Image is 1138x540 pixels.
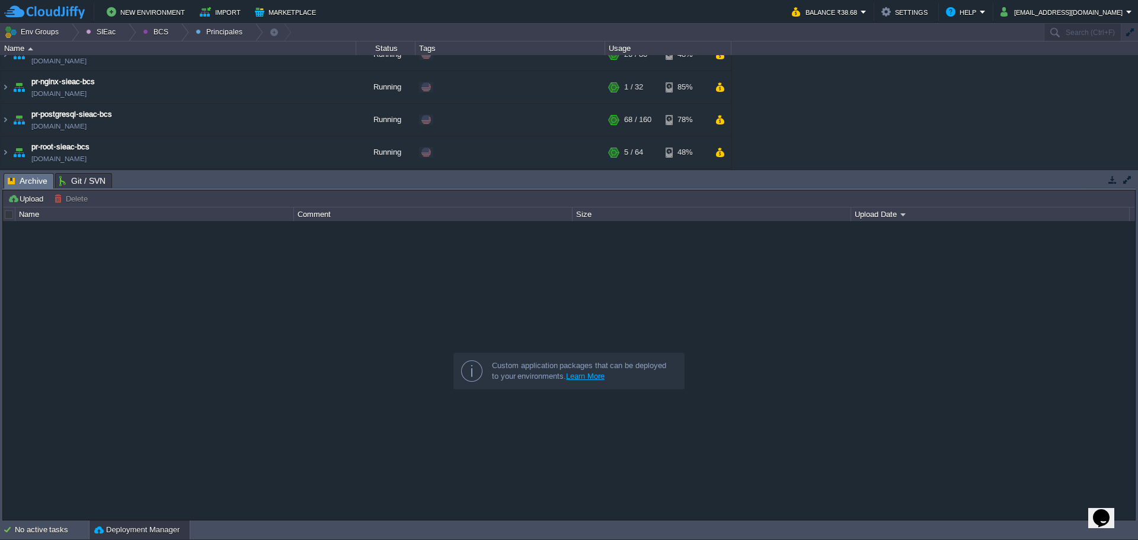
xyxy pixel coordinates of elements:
div: 78% [666,104,704,136]
img: AMDAwAAAACH5BAEAAAAALAAAAAABAAEAAAICRAEAOw== [1,104,10,136]
div: 1 / 32 [624,71,643,103]
button: New Environment [107,5,188,19]
a: pr-postgresql-sieac-bcs [31,108,112,120]
div: Upload Date [852,207,1129,221]
span: Archive [8,174,47,188]
div: Comment [295,207,572,221]
button: BCS [143,24,172,40]
button: Env Groups [4,24,63,40]
div: Running [356,71,415,103]
img: AMDAwAAAACH5BAEAAAAALAAAAAABAAEAAAICRAEAOw== [11,71,27,103]
button: [EMAIL_ADDRESS][DOMAIN_NAME] [1000,5,1126,19]
a: pr-nginx-sieac-bcs [31,76,95,88]
img: AMDAwAAAACH5BAEAAAAALAAAAAABAAEAAAICRAEAOw== [11,104,27,136]
button: Help [946,5,980,19]
div: Running [356,104,415,136]
div: Custom application packages that can be deployed to your environments. [492,360,675,382]
button: Principales [196,24,247,40]
button: Deployment Manager [94,524,180,536]
div: 85% [666,71,704,103]
iframe: chat widget [1088,493,1126,528]
a: pr-root-sieac-bcs [31,141,89,153]
div: No active tasks [15,520,89,539]
span: Git / SVN [59,174,106,188]
div: 48% [666,136,704,168]
div: Tags [416,41,605,55]
img: AMDAwAAAACH5BAEAAAAALAAAAAABAAEAAAICRAEAOw== [11,136,27,168]
button: SIEac [86,24,120,40]
div: Name [16,207,293,221]
img: AMDAwAAAACH5BAEAAAAALAAAAAABAAEAAAICRAEAOw== [1,136,10,168]
button: Balance ₹38.68 [792,5,861,19]
img: AMDAwAAAACH5BAEAAAAALAAAAAABAAEAAAICRAEAOw== [1,71,10,103]
button: Marketplace [255,5,319,19]
a: Learn More [566,372,605,381]
button: Settings [881,5,931,19]
div: Status [357,41,415,55]
span: [DOMAIN_NAME] [31,120,87,132]
button: Import [200,5,244,19]
img: AMDAwAAAACH5BAEAAAAALAAAAAABAAEAAAICRAEAOw== [28,47,33,50]
div: Running [356,136,415,168]
span: [DOMAIN_NAME] [31,55,87,67]
div: 5 / 64 [624,136,643,168]
button: Upload [8,193,47,204]
img: CloudJiffy [4,5,85,20]
button: Delete [54,193,91,204]
div: Size [573,207,851,221]
span: [DOMAIN_NAME] [31,88,87,100]
div: Name [1,41,356,55]
div: Usage [606,41,731,55]
div: 68 / 160 [624,104,651,136]
a: [DOMAIN_NAME] [31,153,87,165]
